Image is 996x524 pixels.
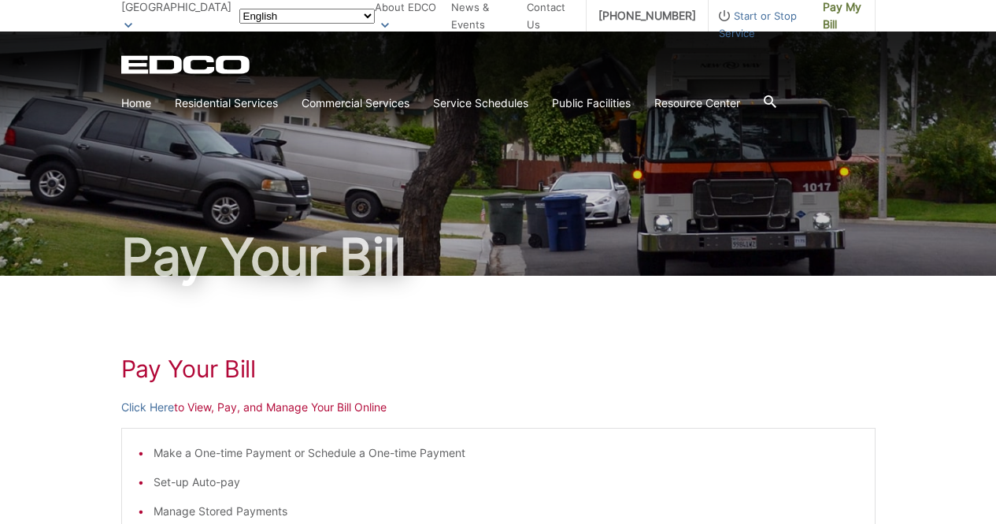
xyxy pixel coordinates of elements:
a: Service Schedules [433,95,528,112]
select: Select a language [239,9,375,24]
a: Click Here [121,399,174,416]
a: Public Facilities [552,95,631,112]
a: Resource Center [654,95,740,112]
a: EDCD logo. Return to the homepage. [121,55,252,74]
p: to View, Pay, and Manage Your Bill Online [121,399,876,416]
li: Make a One-time Payment or Schedule a One-time Payment [154,444,859,462]
h1: Pay Your Bill [121,232,876,282]
h1: Pay Your Bill [121,355,876,383]
li: Manage Stored Payments [154,503,859,520]
li: Set-up Auto-pay [154,474,859,491]
a: Home [121,95,151,112]
a: Commercial Services [302,95,409,112]
a: Residential Services [175,95,278,112]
